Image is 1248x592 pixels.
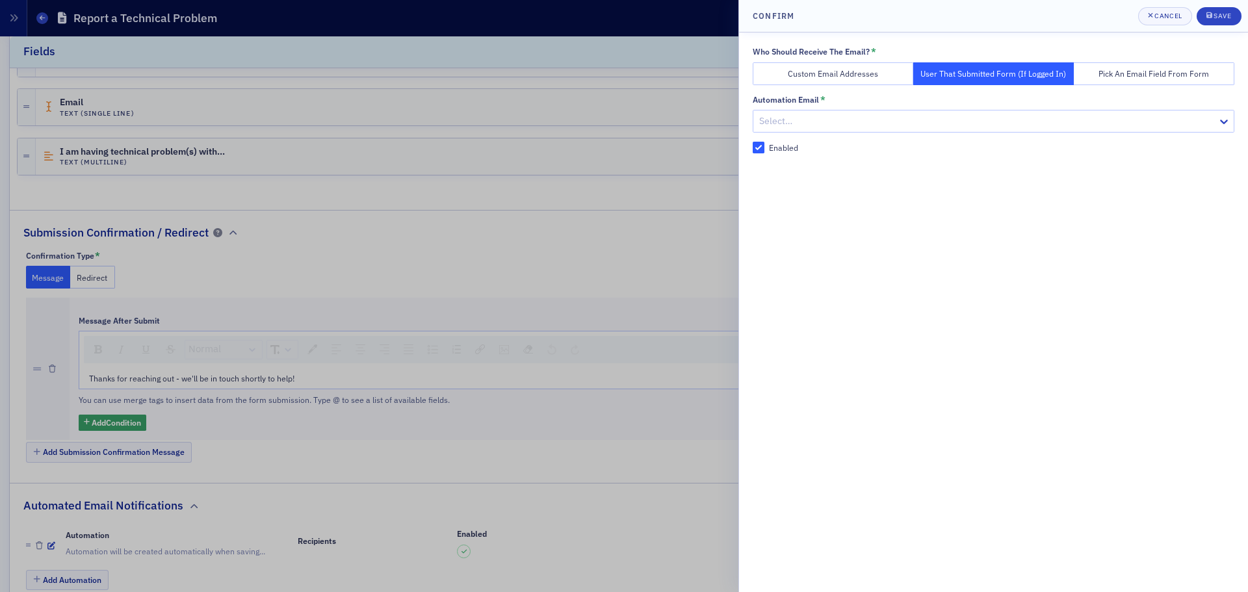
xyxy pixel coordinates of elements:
[913,62,1074,85] button: User That Submitted Form (If Logged In)
[1154,12,1182,19] div: Cancel
[1214,12,1231,19] div: Save
[871,46,876,58] abbr: This field is required
[769,142,798,153] div: Enabled
[820,94,825,106] abbr: This field is required
[753,10,795,21] h4: Confirm
[1138,7,1192,25] button: Cancel
[1197,7,1241,25] button: Save
[1074,62,1234,85] button: Pick an Email Field From Form
[753,95,819,105] div: Automation Email
[753,62,913,85] button: Custom Email Addresses
[753,142,764,153] input: Enabled
[753,47,870,57] div: Who Should Receive The Email?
